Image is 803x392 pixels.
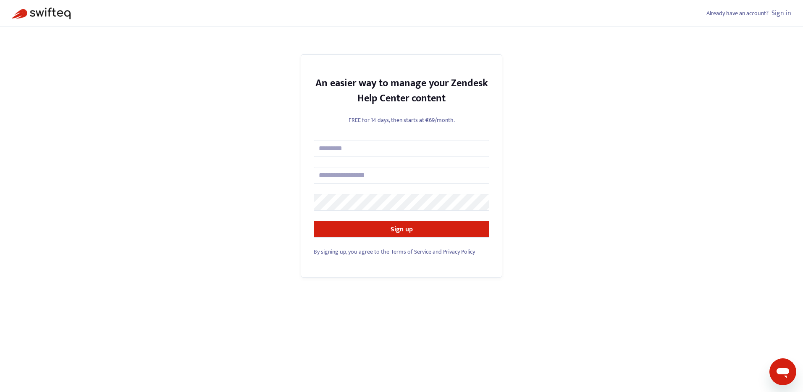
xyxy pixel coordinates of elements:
[706,8,769,18] span: Already have an account?
[12,8,71,19] img: Swifteq
[314,116,489,124] p: FREE for 14 days, then starts at €69/month.
[314,221,489,238] button: Sign up
[314,247,489,256] div: and
[391,247,431,257] a: Terms of Service
[443,247,475,257] a: Privacy Policy
[772,8,791,19] a: Sign in
[315,75,488,107] strong: An easier way to manage your Zendesk Help Center content
[314,247,389,257] span: By signing up, you agree to the
[391,224,413,235] strong: Sign up
[769,358,796,385] iframe: Button to launch messaging window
